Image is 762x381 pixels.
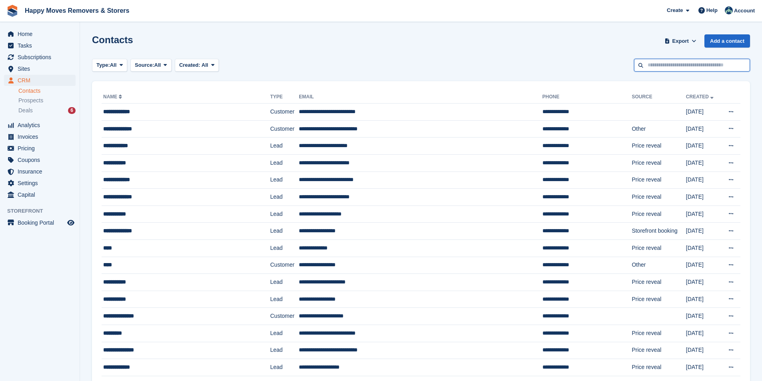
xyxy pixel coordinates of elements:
[202,62,208,68] span: All
[18,96,76,105] a: Prospects
[130,59,172,72] button: Source: All
[686,154,721,172] td: [DATE]
[542,91,632,104] th: Phone
[270,104,299,121] td: Customer
[632,120,686,138] td: Other
[92,59,127,72] button: Type: All
[632,239,686,257] td: Price reveal
[18,189,66,200] span: Capital
[686,257,721,274] td: [DATE]
[686,120,721,138] td: [DATE]
[270,138,299,155] td: Lead
[270,291,299,308] td: Lead
[22,4,132,17] a: Happy Moves Removers & Storers
[706,6,718,14] span: Help
[66,218,76,227] a: Preview store
[18,107,33,114] span: Deals
[632,257,686,274] td: Other
[686,274,721,291] td: [DATE]
[4,120,76,131] a: menu
[4,52,76,63] a: menu
[154,61,161,69] span: All
[270,205,299,223] td: Lead
[18,120,66,131] span: Analytics
[632,325,686,342] td: Price reveal
[270,274,299,291] td: Lead
[632,291,686,308] td: Price reveal
[270,342,299,359] td: Lead
[92,34,133,45] h1: Contacts
[103,94,124,100] a: Name
[270,325,299,342] td: Lead
[704,34,750,48] a: Add a contact
[667,6,683,14] span: Create
[686,104,721,121] td: [DATE]
[686,205,721,223] td: [DATE]
[270,257,299,274] td: Customer
[270,189,299,206] td: Lead
[4,189,76,200] a: menu
[270,223,299,240] td: Lead
[686,291,721,308] td: [DATE]
[110,61,117,69] span: All
[270,154,299,172] td: Lead
[299,91,542,104] th: Email
[632,359,686,376] td: Price reveal
[686,189,721,206] td: [DATE]
[672,37,689,45] span: Export
[4,217,76,228] a: menu
[632,223,686,240] td: Storefront booking
[18,87,76,95] a: Contacts
[686,94,715,100] a: Created
[6,5,18,17] img: stora-icon-8386f47178a22dfd0bd8f6a31ec36ba5ce8667c1dd55bd0f319d3a0aa187defe.svg
[632,91,686,104] th: Source
[18,40,66,51] span: Tasks
[4,75,76,86] a: menu
[632,205,686,223] td: Price reveal
[175,59,219,72] button: Created: All
[18,131,66,142] span: Invoices
[18,166,66,177] span: Insurance
[96,61,110,69] span: Type:
[686,342,721,359] td: [DATE]
[270,120,299,138] td: Customer
[686,359,721,376] td: [DATE]
[18,63,66,74] span: Sites
[18,178,66,189] span: Settings
[18,97,43,104] span: Prospects
[18,28,66,40] span: Home
[734,7,755,15] span: Account
[7,207,80,215] span: Storefront
[686,325,721,342] td: [DATE]
[4,28,76,40] a: menu
[4,166,76,177] a: menu
[18,217,66,228] span: Booking Portal
[632,189,686,206] td: Price reveal
[725,6,733,14] img: Admin
[663,34,698,48] button: Export
[686,223,721,240] td: [DATE]
[270,91,299,104] th: Type
[18,154,66,166] span: Coupons
[4,154,76,166] a: menu
[18,52,66,63] span: Subscriptions
[4,143,76,154] a: menu
[4,131,76,142] a: menu
[135,61,154,69] span: Source:
[270,359,299,376] td: Lead
[632,172,686,189] td: Price reveal
[632,138,686,155] td: Price reveal
[270,172,299,189] td: Lead
[18,75,66,86] span: CRM
[179,62,200,68] span: Created:
[686,138,721,155] td: [DATE]
[18,106,76,115] a: Deals 6
[632,274,686,291] td: Price reveal
[632,154,686,172] td: Price reveal
[4,178,76,189] a: menu
[686,308,721,325] td: [DATE]
[4,63,76,74] a: menu
[686,239,721,257] td: [DATE]
[4,40,76,51] a: menu
[18,143,66,154] span: Pricing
